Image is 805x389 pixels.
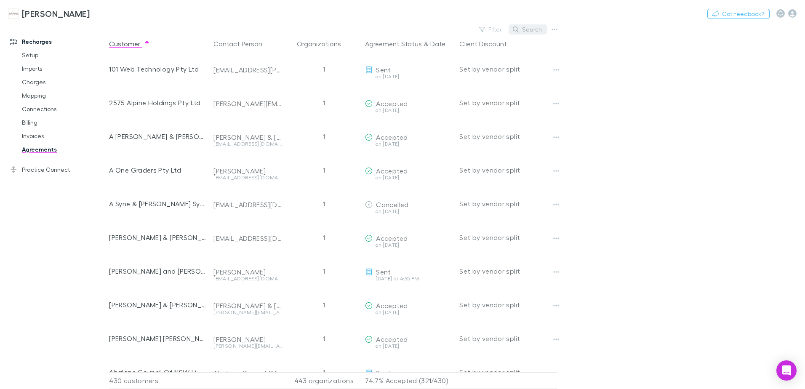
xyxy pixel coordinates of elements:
div: [PERSON_NAME] & [PERSON_NAME] [109,221,207,254]
div: [PERSON_NAME][EMAIL_ADDRESS][DOMAIN_NAME] [213,99,283,108]
div: [PERSON_NAME] [PERSON_NAME] [109,322,207,355]
a: Invoices [13,129,114,143]
div: & [365,35,453,52]
div: [PERSON_NAME] and [PERSON_NAME] [109,254,207,288]
div: [DATE] at 4:55 PM [365,276,453,281]
div: [EMAIL_ADDRESS][DOMAIN_NAME] [213,200,283,209]
div: on [DATE] [365,209,453,214]
div: 1 [286,120,362,153]
div: [EMAIL_ADDRESS][DOMAIN_NAME] [213,175,283,180]
div: Set by vendor split [459,86,557,120]
div: Set by vendor split [459,153,557,187]
button: Agreement Status [365,35,422,52]
div: Set by vendor split [459,355,557,389]
span: Accepted [376,167,408,175]
span: Accepted [376,335,408,343]
div: on [DATE] [365,108,453,113]
div: 1 [286,221,362,254]
h3: [PERSON_NAME] [22,8,90,19]
span: Accepted [376,234,408,242]
div: on [DATE] [365,141,453,147]
div: Open Intercom Messenger [776,360,797,381]
div: on [DATE] [365,175,453,180]
div: [EMAIL_ADDRESS][DOMAIN_NAME] [213,276,283,281]
div: [EMAIL_ADDRESS][DOMAIN_NAME] [213,234,283,242]
div: 1 [286,52,362,86]
div: [EMAIL_ADDRESS][PERSON_NAME][DOMAIN_NAME] [213,66,283,74]
span: Cancelled [376,200,408,208]
div: 443 organizations [286,372,362,389]
button: Client Discount [459,35,517,52]
span: Accepted [376,99,408,107]
div: 1 [286,355,362,389]
div: [PERSON_NAME] & [PERSON_NAME] [213,133,283,141]
div: on [DATE] [365,74,453,79]
div: Set by vendor split [459,322,557,355]
div: 430 customers [109,372,210,389]
button: Filter [475,24,507,35]
a: Agreements [13,143,114,156]
span: Accepted [376,133,408,141]
div: 1 [286,86,362,120]
div: [PERSON_NAME] [213,167,283,175]
div: 1 [286,153,362,187]
div: 2575 Alpine Holdings Pty Ltd [109,86,207,120]
div: Set by vendor split [459,254,557,288]
div: [PERSON_NAME] & [PERSON_NAME] & [PERSON_NAME] & [PERSON_NAME] [109,288,207,322]
div: 1 [286,187,362,221]
a: [PERSON_NAME] [3,3,95,24]
div: [EMAIL_ADDRESS][DOMAIN_NAME] [213,141,283,147]
div: 1 [286,288,362,322]
a: Imports [13,62,114,75]
div: A One Graders Pty Ltd [109,153,207,187]
a: Charges [13,75,114,89]
div: [PERSON_NAME] [213,335,283,344]
span: Accepted [376,301,408,309]
div: on [DATE] [365,242,453,248]
div: 1 [286,322,362,355]
div: [PERSON_NAME] & [PERSON_NAME] & [PERSON_NAME] & [PERSON_NAME] [213,301,283,310]
div: Abalone Council Of NSW Limited [109,355,207,389]
div: Set by vendor split [459,52,557,86]
div: A [PERSON_NAME] & [PERSON_NAME] [109,120,207,153]
a: Practice Connect [2,163,114,176]
div: on [DATE] [365,310,453,315]
a: Setup [13,48,114,62]
a: Mapping [13,89,114,102]
div: Set by vendor split [459,221,557,254]
span: Sent [376,268,391,276]
button: Customer [109,35,150,52]
div: A Syne & [PERSON_NAME] Syne & [PERSON_NAME] [PERSON_NAME] & R Syne [109,187,207,221]
p: 74.7% Accepted (321/430) [365,373,453,389]
div: [PERSON_NAME][EMAIL_ADDRESS][DOMAIN_NAME] [213,310,283,315]
div: [PERSON_NAME] [213,268,283,276]
div: Abalone Council Of NSW Limited [213,369,283,377]
button: Date [430,35,445,52]
div: Set by vendor split [459,288,557,322]
div: [PERSON_NAME][EMAIL_ADDRESS][DOMAIN_NAME] [213,344,283,349]
span: Sent [376,66,391,74]
div: 1 [286,254,362,288]
div: 101 Web Technology Pty Ltd [109,52,207,86]
button: Got Feedback? [707,9,770,19]
div: Set by vendor split [459,120,557,153]
a: Connections [13,102,114,116]
span: Sent [376,369,391,377]
a: Recharges [2,35,114,48]
a: Billing [13,116,114,129]
button: Organizations [297,35,351,52]
div: Set by vendor split [459,187,557,221]
div: on [DATE] [365,344,453,349]
button: Search [509,24,547,35]
button: Contact Person [213,35,272,52]
img: Hales Douglass's Logo [8,8,19,19]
